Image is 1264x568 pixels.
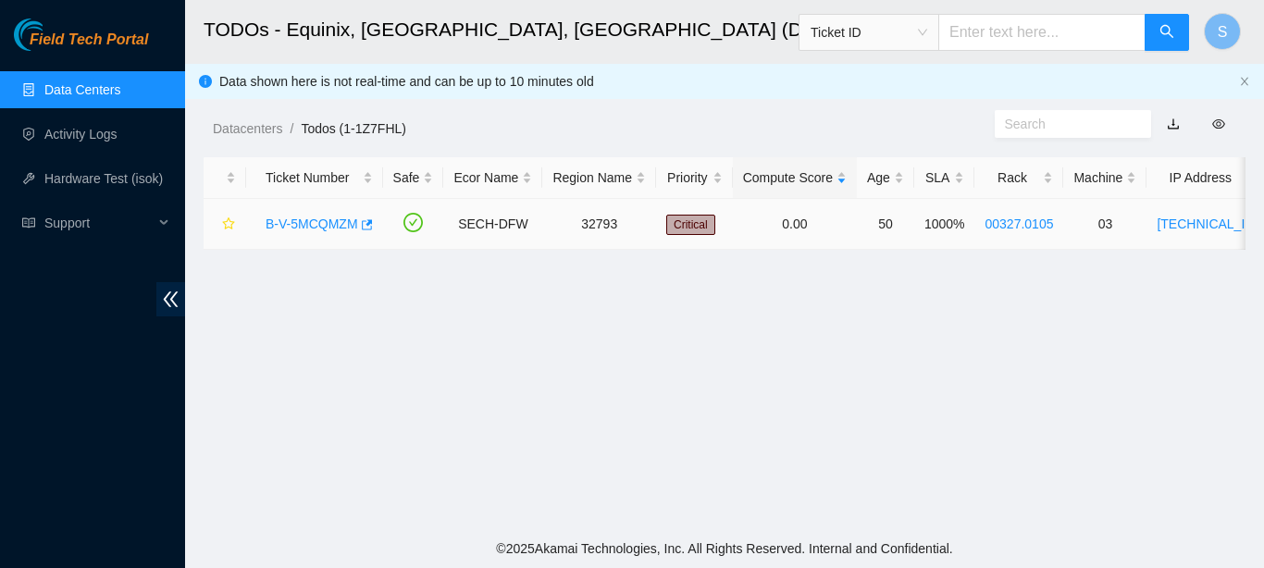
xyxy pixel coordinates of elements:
[1005,114,1127,134] input: Search
[914,199,975,250] td: 1000%
[1157,216,1258,231] a: [TECHNICAL_ID]
[14,33,148,57] a: Akamai TechnologiesField Tech Portal
[1239,76,1250,87] span: close
[1063,199,1146,250] td: 03
[290,121,293,136] span: /
[1145,14,1189,51] button: search
[1159,24,1174,42] span: search
[666,215,715,235] span: Critical
[403,213,423,232] span: check-circle
[14,19,93,51] img: Akamai Technologies
[44,204,154,241] span: Support
[857,199,914,250] td: 50
[1212,117,1225,130] span: eye
[1153,109,1194,139] button: download
[22,216,35,229] span: read
[185,529,1264,568] footer: © 2025 Akamai Technologies, Inc. All Rights Reserved. Internal and Confidential.
[222,217,235,232] span: star
[985,216,1053,231] a: 00327.0105
[1218,20,1228,43] span: S
[938,14,1146,51] input: Enter text here...
[213,121,282,136] a: Datacenters
[542,199,656,250] td: 32793
[44,82,120,97] a: Data Centers
[1239,76,1250,88] button: close
[811,19,927,46] span: Ticket ID
[266,216,358,231] a: B-V-5MCQMZM
[1204,13,1241,50] button: S
[214,209,236,239] button: star
[1167,117,1180,131] a: download
[443,199,542,250] td: SECH-DFW
[156,282,185,316] span: double-left
[44,171,163,186] a: Hardware Test (isok)
[30,31,148,49] span: Field Tech Portal
[44,127,118,142] a: Activity Logs
[301,121,406,136] a: Todos (1-1Z7FHL)
[733,199,857,250] td: 0.00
